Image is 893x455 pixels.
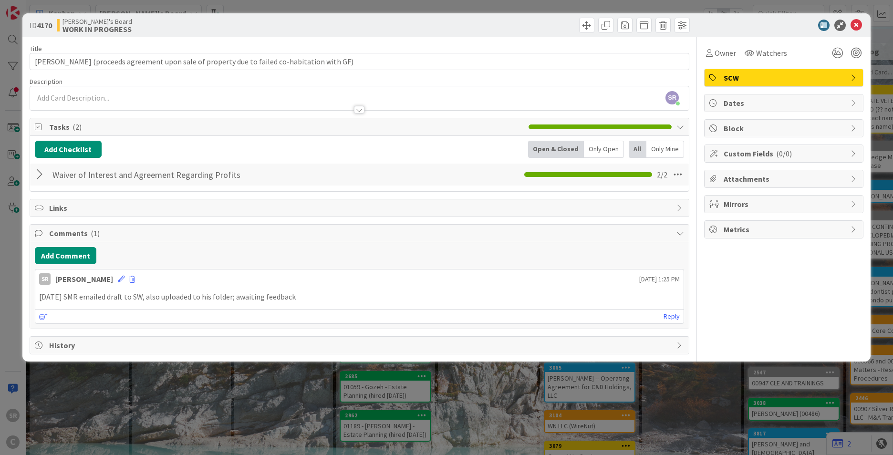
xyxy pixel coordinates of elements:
[30,20,52,31] span: ID
[30,53,689,70] input: type card name here...
[37,21,52,30] b: 4170
[73,122,82,132] span: ( 2 )
[39,273,51,285] div: SR
[35,247,96,264] button: Add Comment
[49,202,672,214] span: Links
[639,274,680,284] span: [DATE] 1:25 PM
[724,224,846,235] span: Metrics
[657,169,667,180] span: 2 / 2
[49,340,672,351] span: History
[91,228,100,238] span: ( 1 )
[724,198,846,210] span: Mirrors
[62,18,132,25] span: [PERSON_NAME]'s Board
[30,77,62,86] span: Description
[715,47,736,59] span: Owner
[646,141,684,158] div: Only Mine
[665,91,679,104] span: SR
[724,123,846,134] span: Block
[62,25,132,33] b: WORK IN PROGRESS
[724,148,846,159] span: Custom Fields
[776,149,792,158] span: ( 0/0 )
[49,166,264,183] input: Add Checklist...
[664,310,680,322] a: Reply
[724,97,846,109] span: Dates
[584,141,624,158] div: Only Open
[49,121,524,133] span: Tasks
[629,141,646,158] div: All
[39,291,680,302] p: [DATE] SMR emailed draft to SW, also uploaded to his folder; awaiting feedback
[756,47,787,59] span: Watchers
[35,141,102,158] button: Add Checklist
[49,227,672,239] span: Comments
[30,44,42,53] label: Title
[528,141,584,158] div: Open & Closed
[55,273,113,285] div: [PERSON_NAME]
[724,173,846,185] span: Attachments
[724,72,846,83] span: SCW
